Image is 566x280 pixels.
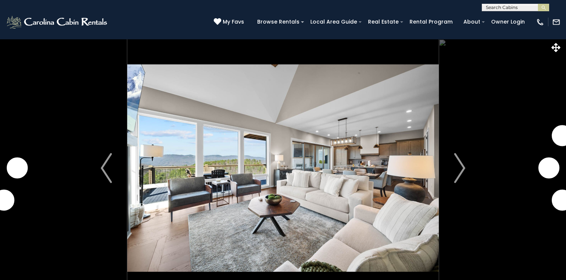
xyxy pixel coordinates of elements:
[487,16,529,28] a: Owner Login
[364,16,402,28] a: Real Estate
[536,18,544,26] img: phone-regular-white.png
[460,16,484,28] a: About
[223,18,244,26] span: My Favs
[214,18,246,26] a: My Favs
[6,15,109,30] img: White-1-2.png
[253,16,303,28] a: Browse Rentals
[101,153,112,183] img: arrow
[406,16,456,28] a: Rental Program
[454,153,465,183] img: arrow
[307,16,361,28] a: Local Area Guide
[552,18,560,26] img: mail-regular-white.png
